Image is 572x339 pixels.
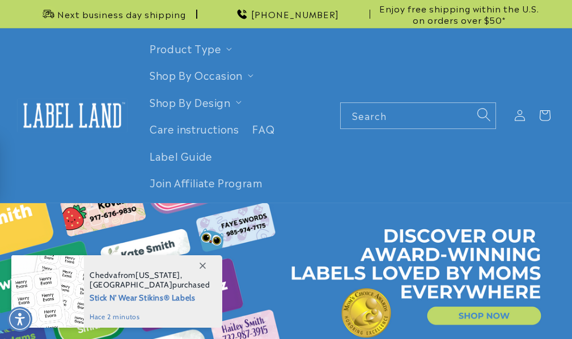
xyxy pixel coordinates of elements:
span: Label Guide [150,149,213,162]
a: Care instructions [143,115,245,142]
span: from , purchased [90,271,210,290]
span: FAQ [252,122,274,135]
summary: Shop By Occasion [143,62,258,88]
div: Accessibility Menu [7,307,32,332]
summary: Shop By Design [143,89,245,115]
span: Stick N' Wear Stikins® Labels [90,290,210,304]
span: Chedva [90,270,118,280]
a: Product Type [150,41,221,55]
button: Search [471,102,496,127]
img: Label Land [17,98,128,133]
span: hace 2 minutos [90,312,210,322]
a: FAQ [245,115,281,142]
span: Next business day shipping [57,8,186,20]
span: Join Affiliate Program [150,176,262,189]
span: Shop By Occasion [150,68,243,81]
a: Shop By Design [150,95,230,109]
summary: Product Type [143,35,236,62]
span: [US_STATE] [135,270,180,280]
span: [GEOGRAPHIC_DATA] [90,280,172,290]
a: Label Land [13,94,132,137]
span: Enjoy free shipping within the U.S. on orders over $50* [375,3,544,25]
a: Join Affiliate Program [143,169,269,196]
a: Label Guide [143,143,219,169]
span: [PHONE_NUMBER] [251,8,339,20]
span: Care instructions [150,122,239,135]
